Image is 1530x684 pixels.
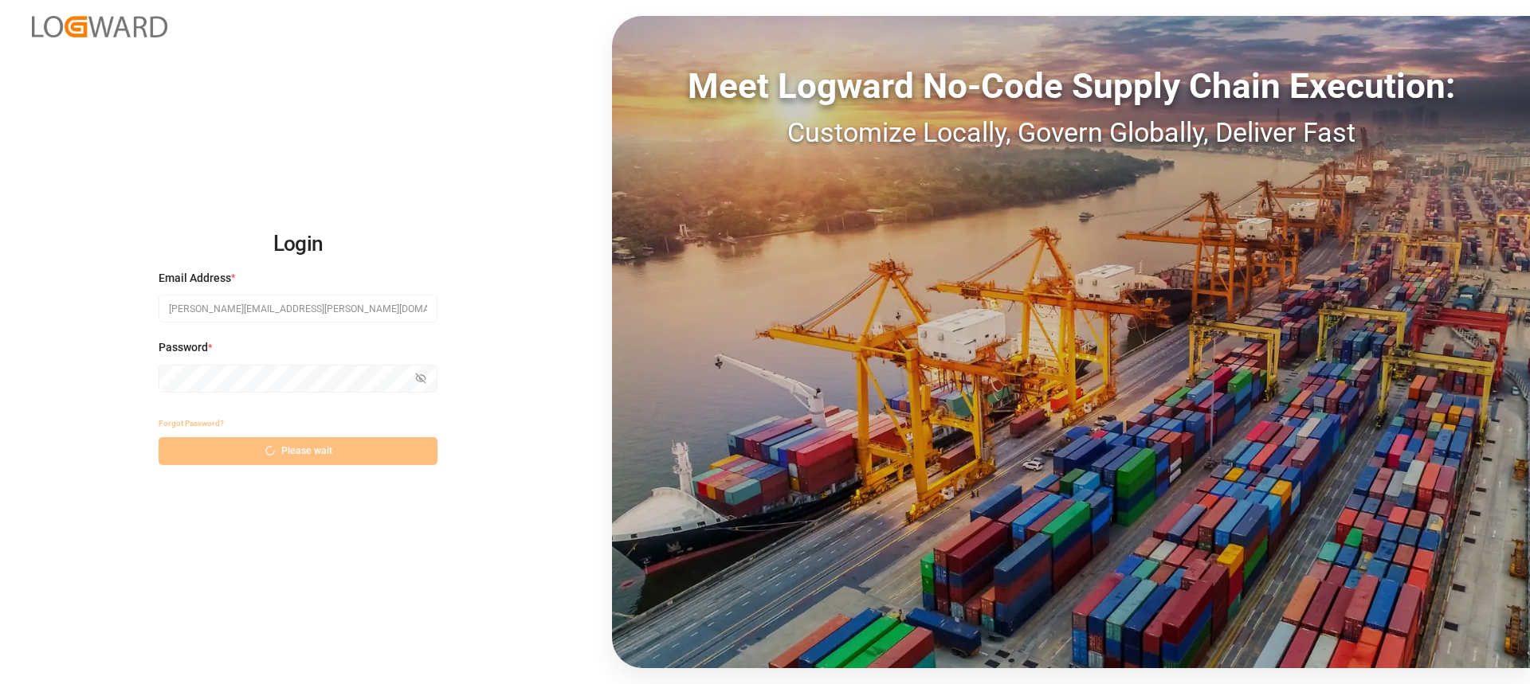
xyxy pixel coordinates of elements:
[159,219,437,270] h2: Login
[159,270,231,287] span: Email Address
[612,60,1530,112] div: Meet Logward No-Code Supply Chain Execution:
[32,16,167,37] img: Logward_new_orange.png
[159,339,208,356] span: Password
[612,112,1530,153] div: Customize Locally, Govern Globally, Deliver Fast
[159,295,437,322] input: Enter your email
